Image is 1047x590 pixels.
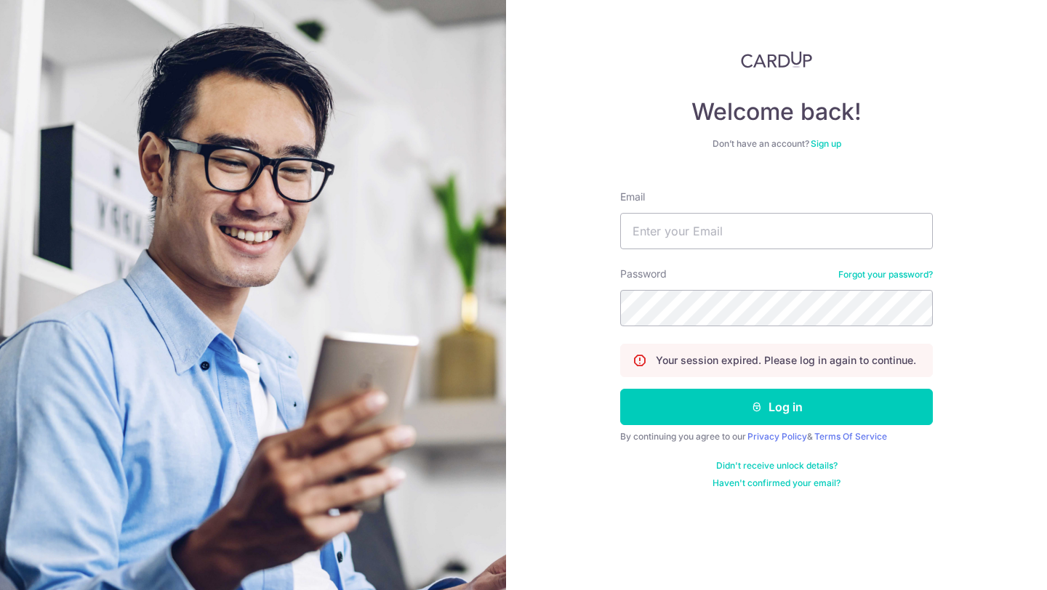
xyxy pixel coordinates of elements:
[620,138,933,150] div: Don’t have an account?
[620,267,667,281] label: Password
[620,389,933,425] button: Log in
[716,460,838,472] a: Didn't receive unlock details?
[747,431,807,442] a: Privacy Policy
[838,269,933,280] a: Forgot your password?
[620,190,645,204] label: Email
[741,51,812,68] img: CardUp Logo
[811,138,841,149] a: Sign up
[713,477,841,489] a: Haven't confirmed your email?
[620,97,933,126] h4: Welcome back!
[656,353,916,368] p: Your session expired. Please log in again to continue.
[814,431,887,442] a: Terms Of Service
[620,431,933,442] div: By continuing you agree to our &
[620,213,933,249] input: Enter your Email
